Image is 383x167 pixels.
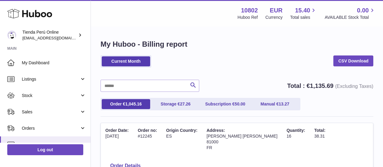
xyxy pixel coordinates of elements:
[22,142,86,148] span: Usage
[105,128,129,133] span: Order Date:
[251,99,299,109] a: Manual €13.27
[133,123,162,155] td: #12245
[310,82,334,89] span: 1,135.69
[201,99,249,109] a: Subscription €50.00
[101,123,133,155] td: [DATE]
[166,128,197,133] span: Origin Country:
[162,123,202,155] td: ES
[22,93,80,99] span: Stock
[290,15,317,20] span: Total sales
[101,39,373,49] h1: My Huboo - Billing report
[325,6,376,20] a: 0.00 AVAILABLE Stock Total
[270,6,282,15] strong: EUR
[125,102,142,106] span: 1,045.16
[295,6,310,15] span: 15.40
[335,84,373,89] span: (Excluding Taxes)
[206,128,225,133] span: Address:
[290,6,317,20] a: 15.40 Total sales
[138,128,157,133] span: Order no:
[180,102,190,106] span: 27.26
[7,31,16,40] img: internalAdmin-10802@internal.huboo.com
[22,125,80,131] span: Orders
[22,60,86,66] span: My Dashboard
[206,134,277,139] span: [PERSON_NAME] [PERSON_NAME]
[206,139,218,144] span: 81000
[235,102,245,106] span: 50.00
[22,76,80,82] span: Listings
[241,6,258,15] strong: 10802
[7,144,83,155] a: Log out
[325,15,376,20] span: AVAILABLE Stock Total
[314,128,325,133] span: Total:
[279,102,289,106] span: 13.27
[22,109,80,115] span: Sales
[102,99,150,109] a: Order €1,045.16
[238,15,258,20] div: Huboo Ref
[151,99,200,109] a: Storage €27.26
[314,134,325,139] span: 38.31
[357,6,369,15] span: 0.00
[287,82,373,89] strong: Total : €
[333,55,373,66] a: CSV Download
[286,128,305,133] span: Quantity:
[206,145,212,150] span: FR
[102,56,150,66] a: Current Month
[282,123,309,155] td: 16
[266,15,283,20] div: Currency
[22,35,89,40] span: [EMAIL_ADDRESS][DOMAIN_NAME]
[22,29,77,41] div: Tienda Perú Online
